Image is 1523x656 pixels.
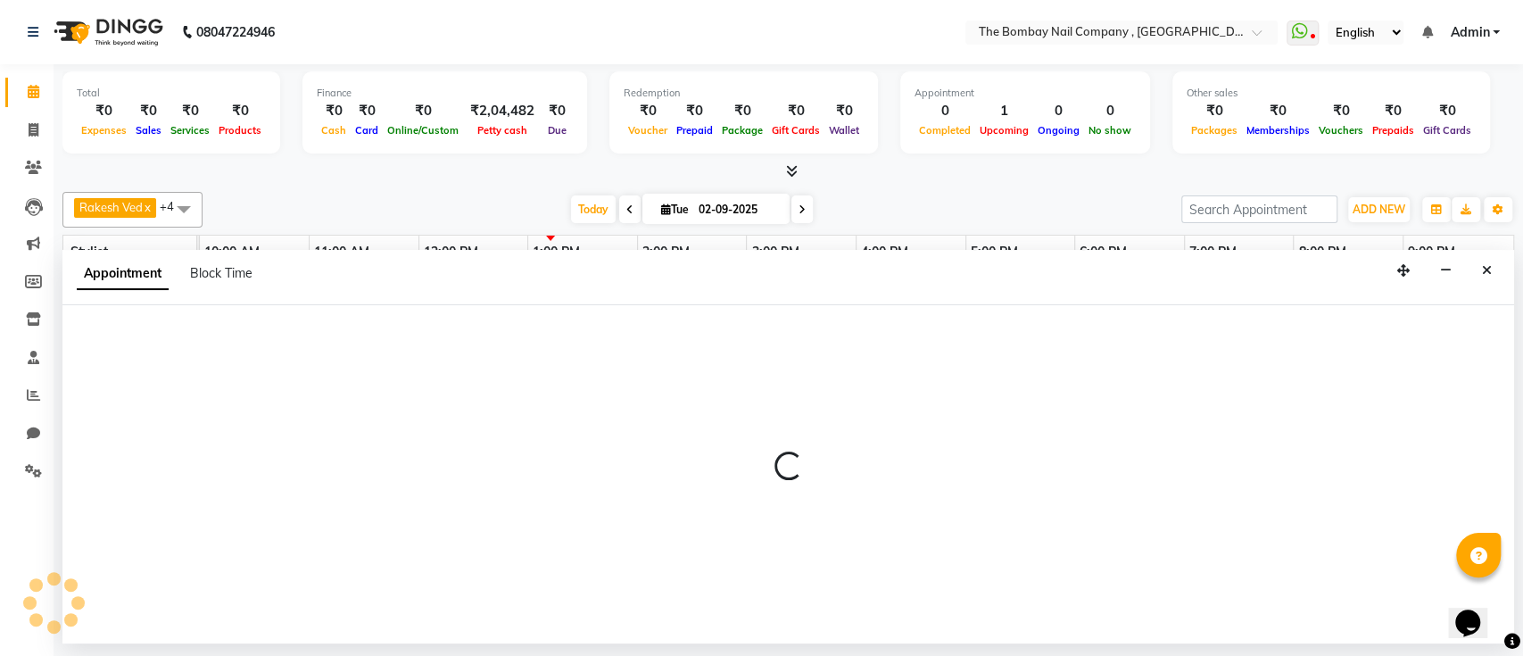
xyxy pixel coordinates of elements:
[747,239,803,265] a: 3:00 PM
[1033,124,1084,137] span: Ongoing
[542,101,573,121] div: ₹0
[624,86,864,101] div: Redemption
[638,239,694,265] a: 2:00 PM
[214,101,266,121] div: ₹0
[543,124,571,137] span: Due
[1185,239,1241,265] a: 7:00 PM
[528,239,584,265] a: 1:00 PM
[915,124,975,137] span: Completed
[383,101,463,121] div: ₹0
[1084,124,1136,137] span: No show
[77,101,131,121] div: ₹0
[966,239,1022,265] a: 5:00 PM
[473,124,532,137] span: Petty cash
[657,203,693,216] span: Tue
[196,7,275,57] b: 08047224946
[824,101,864,121] div: ₹0
[693,196,782,223] input: 2025-09-02
[1294,239,1350,265] a: 8:00 PM
[79,200,143,214] span: Rakesh Ved
[190,265,252,281] span: Block Time
[463,101,542,121] div: ₹2,04,482
[1419,124,1476,137] span: Gift Cards
[975,101,1033,121] div: 1
[383,124,463,137] span: Online/Custom
[77,258,169,290] span: Appointment
[317,124,351,137] span: Cash
[767,101,824,121] div: ₹0
[166,101,214,121] div: ₹0
[200,239,264,265] a: 10:00 AM
[317,101,351,121] div: ₹0
[1187,101,1242,121] div: ₹0
[624,124,672,137] span: Voucher
[1368,101,1419,121] div: ₹0
[1242,124,1314,137] span: Memberships
[214,124,266,137] span: Products
[672,101,717,121] div: ₹0
[1187,86,1476,101] div: Other sales
[1348,197,1410,222] button: ADD NEW
[1368,124,1419,137] span: Prepaids
[1075,239,1131,265] a: 6:00 PM
[915,101,975,121] div: 0
[143,200,151,214] a: x
[1084,101,1136,121] div: 0
[1181,195,1337,223] input: Search Appointment
[317,86,573,101] div: Finance
[1033,101,1084,121] div: 0
[857,239,913,265] a: 4:00 PM
[1187,124,1242,137] span: Packages
[1474,257,1500,285] button: Close
[717,124,767,137] span: Package
[1314,101,1368,121] div: ₹0
[351,101,383,121] div: ₹0
[1448,585,1505,638] iframe: chat widget
[1314,124,1368,137] span: Vouchers
[160,199,187,213] span: +4
[717,101,767,121] div: ₹0
[975,124,1033,137] span: Upcoming
[767,124,824,137] span: Gift Cards
[77,124,131,137] span: Expenses
[1353,203,1405,216] span: ADD NEW
[70,244,108,260] span: Stylist
[166,124,214,137] span: Services
[310,239,374,265] a: 11:00 AM
[1450,23,1489,42] span: Admin
[77,86,266,101] div: Total
[672,124,717,137] span: Prepaid
[419,239,483,265] a: 12:00 PM
[1242,101,1314,121] div: ₹0
[1419,101,1476,121] div: ₹0
[131,124,166,137] span: Sales
[824,124,864,137] span: Wallet
[131,101,166,121] div: ₹0
[624,101,672,121] div: ₹0
[351,124,383,137] span: Card
[915,86,1136,101] div: Appointment
[571,195,616,223] span: Today
[1403,239,1460,265] a: 9:00 PM
[46,7,168,57] img: logo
